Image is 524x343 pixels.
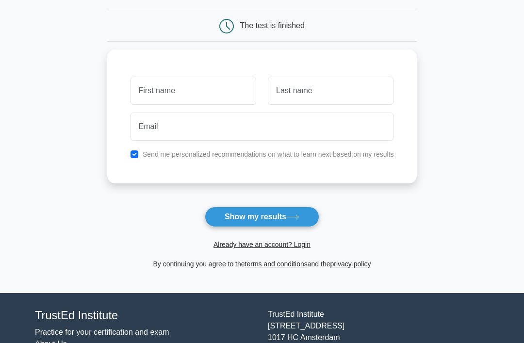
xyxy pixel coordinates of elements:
[131,113,394,141] input: Email
[330,260,371,268] a: privacy policy
[35,328,169,336] a: Practice for your certification and exam
[131,77,256,105] input: First name
[143,150,394,158] label: Send me personalized recommendations on what to learn next based on my results
[35,309,256,322] h4: TrustEd Institute
[268,77,393,105] input: Last name
[213,241,311,248] a: Already have an account? Login
[101,258,423,270] div: By continuing you agree to the and the
[245,260,308,268] a: terms and conditions
[240,21,305,30] div: The test is finished
[205,207,319,227] button: Show my results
